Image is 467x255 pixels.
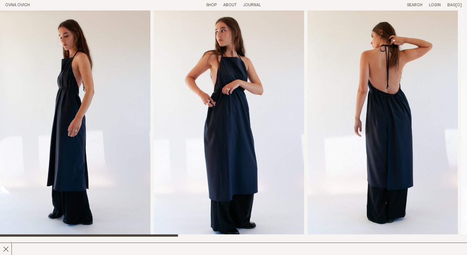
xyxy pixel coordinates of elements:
[456,3,462,7] span: [0]
[307,10,458,237] div: 3 / 8
[5,3,30,7] a: Home
[447,3,456,7] span: Bag
[307,10,458,237] img: Apron Dress
[429,3,441,7] a: Login
[223,3,237,8] summary: About
[206,3,217,7] a: Shop
[154,10,304,237] div: 2 / 8
[407,3,422,7] a: Search
[5,242,115,251] h2: Apron Dress
[154,10,304,237] img: Apron Dress
[243,3,261,7] a: Journal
